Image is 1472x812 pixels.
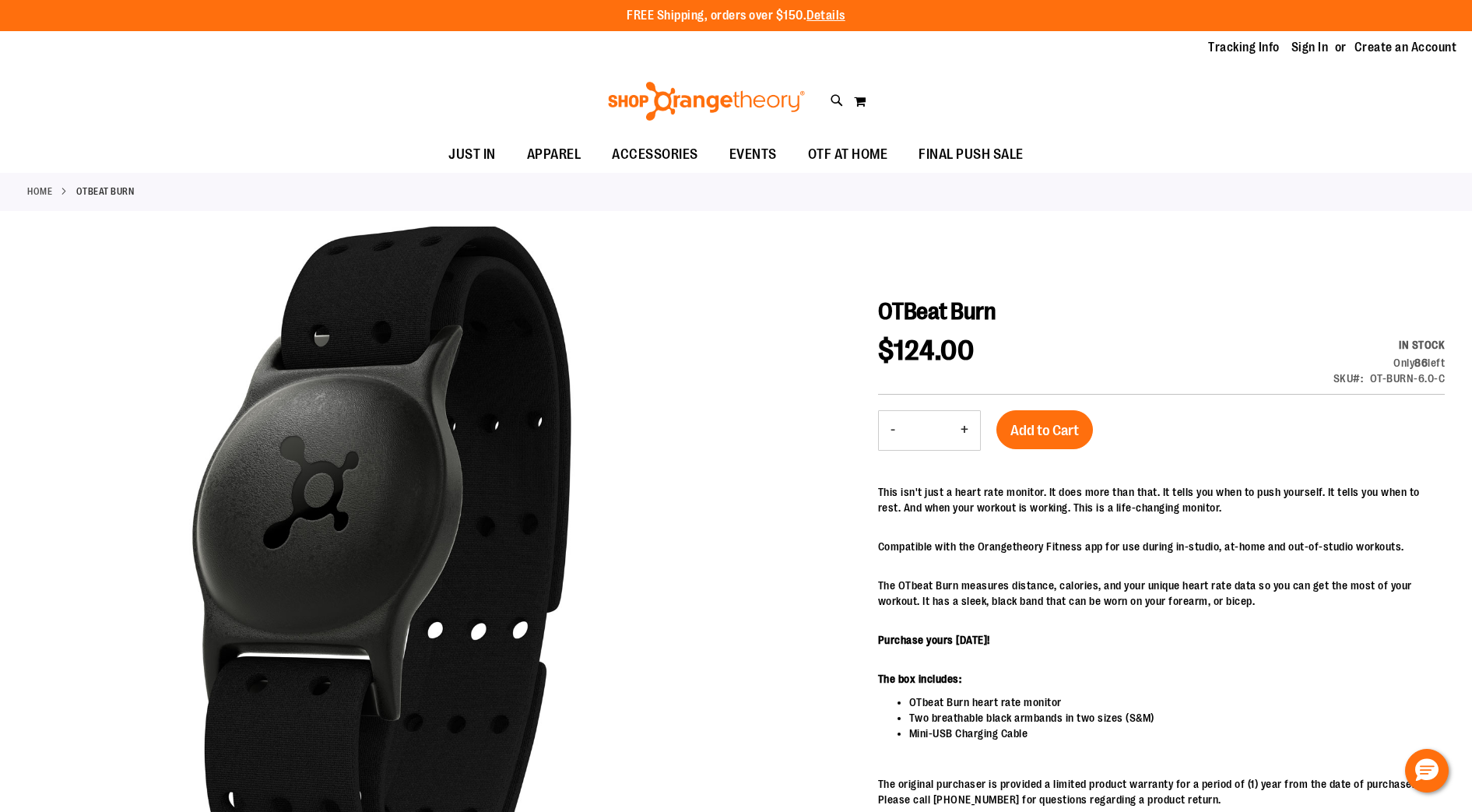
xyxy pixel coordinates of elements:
[527,137,581,172] span: APPAREL
[511,137,597,173] a: APPAREL
[909,710,1445,726] li: Two breathable black armbands in two sizes (S&M)
[996,410,1093,449] button: Add to Cart
[878,298,996,325] span: OTBeat Burn
[1414,357,1428,369] strong: 86
[808,137,888,172] span: OTF AT HOME
[919,137,1024,172] span: FINAL PUSH SALE
[714,137,792,173] a: EVENTS
[1399,339,1445,351] span: In stock
[907,412,949,449] input: Product quantity
[27,185,52,199] a: Home
[909,694,1445,710] li: OTbeat Burn heart rate monitor
[596,137,714,173] a: ACCESSORIES
[878,776,1445,807] p: The original purchaser is provided a limited product warranty for a period of (1) year from the d...
[878,578,1445,609] p: The OTbeat Burn measures distance, calories, and your unique heart rate data so you can get the m...
[433,137,511,173] a: JUST IN
[1405,749,1449,793] button: Hello, have a question? Let’s chat.
[612,137,698,172] span: ACCESSORIES
[879,411,907,450] button: Decrease product quantity
[806,9,845,23] a: Details
[1208,39,1280,56] a: Tracking Info
[878,335,975,367] span: $124.00
[792,137,904,172] a: OTF AT HOME
[76,185,135,199] strong: OTBeat Burn
[903,137,1039,173] a: FINAL PUSH SALE
[606,82,807,121] img: Shop Orangetheory
[627,7,845,25] p: FREE Shipping, orders over $150.
[949,411,980,450] button: Increase product quantity
[878,484,1445,515] p: This isn't just a heart rate monitor. It does more than that. It tells you when to push yourself....
[1370,371,1446,386] div: OT-BURN-6.0-C
[878,673,962,685] b: The box includes:
[1333,355,1446,371] div: Only 86 left
[1333,372,1364,385] strong: SKU
[878,539,1445,554] p: Compatible with the Orangetheory Fitness app for use during in-studio, at-home and out-of-studio ...
[878,634,990,646] b: Purchase yours [DATE]!
[729,137,777,172] span: EVENTS
[909,726,1445,741] li: Mini-USB Charging Cable
[1010,422,1079,439] span: Add to Cart
[1333,337,1446,353] div: Availability
[1354,39,1457,56] a: Create an Account
[1291,39,1329,56] a: Sign In
[448,137,496,172] span: JUST IN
